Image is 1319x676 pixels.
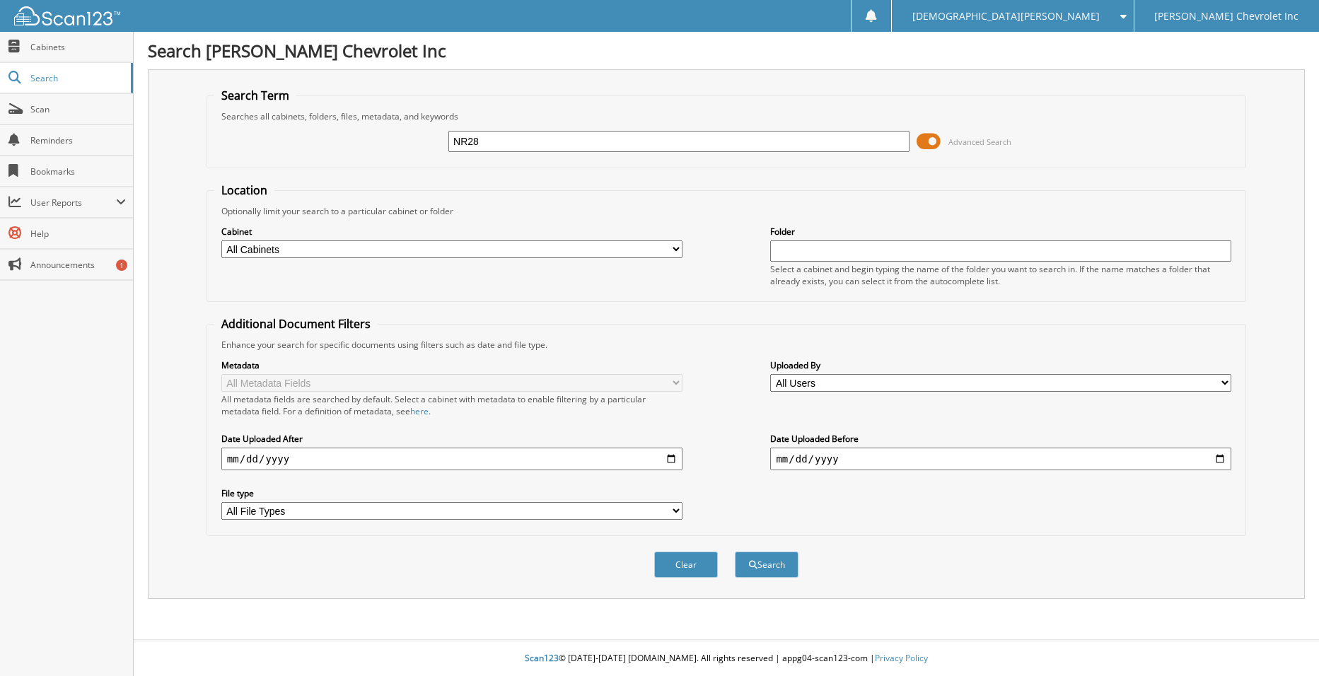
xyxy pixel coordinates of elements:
[525,652,559,664] span: Scan123
[30,165,126,177] span: Bookmarks
[30,103,126,115] span: Scan
[134,641,1319,676] div: © [DATE]-[DATE] [DOMAIN_NAME]. All rights reserved | appg04-scan123-com |
[30,134,126,146] span: Reminders
[214,205,1238,217] div: Optionally limit your search to a particular cabinet or folder
[214,182,274,198] legend: Location
[1154,12,1298,21] span: [PERSON_NAME] Chevrolet Inc
[221,226,682,238] label: Cabinet
[30,41,126,53] span: Cabinets
[770,359,1231,371] label: Uploaded By
[30,197,116,209] span: User Reports
[148,39,1305,62] h1: Search [PERSON_NAME] Chevrolet Inc
[214,316,378,332] legend: Additional Document Filters
[770,448,1231,470] input: end
[410,405,429,417] a: here
[221,487,682,499] label: File type
[221,433,682,445] label: Date Uploaded After
[30,228,126,240] span: Help
[735,552,798,578] button: Search
[770,433,1231,445] label: Date Uploaded Before
[770,226,1231,238] label: Folder
[116,260,127,271] div: 1
[221,359,682,371] label: Metadata
[14,6,120,25] img: scan123-logo-white.svg
[214,339,1238,351] div: Enhance your search for specific documents using filters such as date and file type.
[30,259,126,271] span: Announcements
[30,72,124,84] span: Search
[214,110,1238,122] div: Searches all cabinets, folders, files, metadata, and keywords
[221,393,682,417] div: All metadata fields are searched by default. Select a cabinet with metadata to enable filtering b...
[214,88,296,103] legend: Search Term
[1248,608,1319,676] iframe: Chat Widget
[654,552,718,578] button: Clear
[221,448,682,470] input: start
[875,652,928,664] a: Privacy Policy
[770,263,1231,287] div: Select a cabinet and begin typing the name of the folder you want to search in. If the name match...
[912,12,1100,21] span: [DEMOGRAPHIC_DATA][PERSON_NAME]
[948,136,1011,147] span: Advanced Search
